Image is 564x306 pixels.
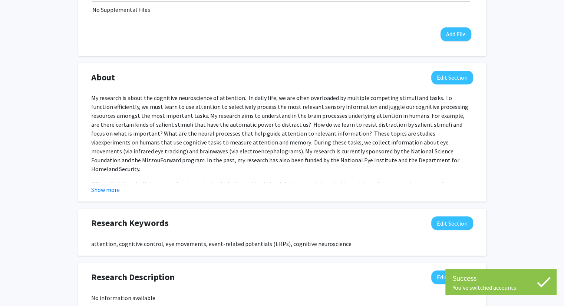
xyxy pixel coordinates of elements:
span: About [91,71,115,84]
span: Research Description [91,270,175,284]
div: attention, cognitive control, eye movements, event-related potentials (ERPs), cognitive neuroscience [91,239,473,248]
button: Edit Research Keywords [431,216,473,230]
button: Add File [441,27,471,41]
div: No Supplemental Files [92,5,472,14]
button: Edit About [431,71,473,84]
div: No information available [91,293,473,302]
span: NOTE: My lab typically has several undergraduate students working in the lab. If you are interest... [91,180,445,196]
iframe: Chat [6,273,32,300]
p: My research is about the cognitive neuroscience of attention. In daily life, we are often overloa... [91,93,473,173]
button: Edit Research Description [431,270,473,284]
div: You've switched accounts [453,284,549,291]
div: Success [453,273,549,284]
span: Research Keywords [91,216,169,230]
button: Show more [91,185,120,194]
span: experiments on humans that use cognitive tasks to measure attention and memory. During these task... [91,139,459,173]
